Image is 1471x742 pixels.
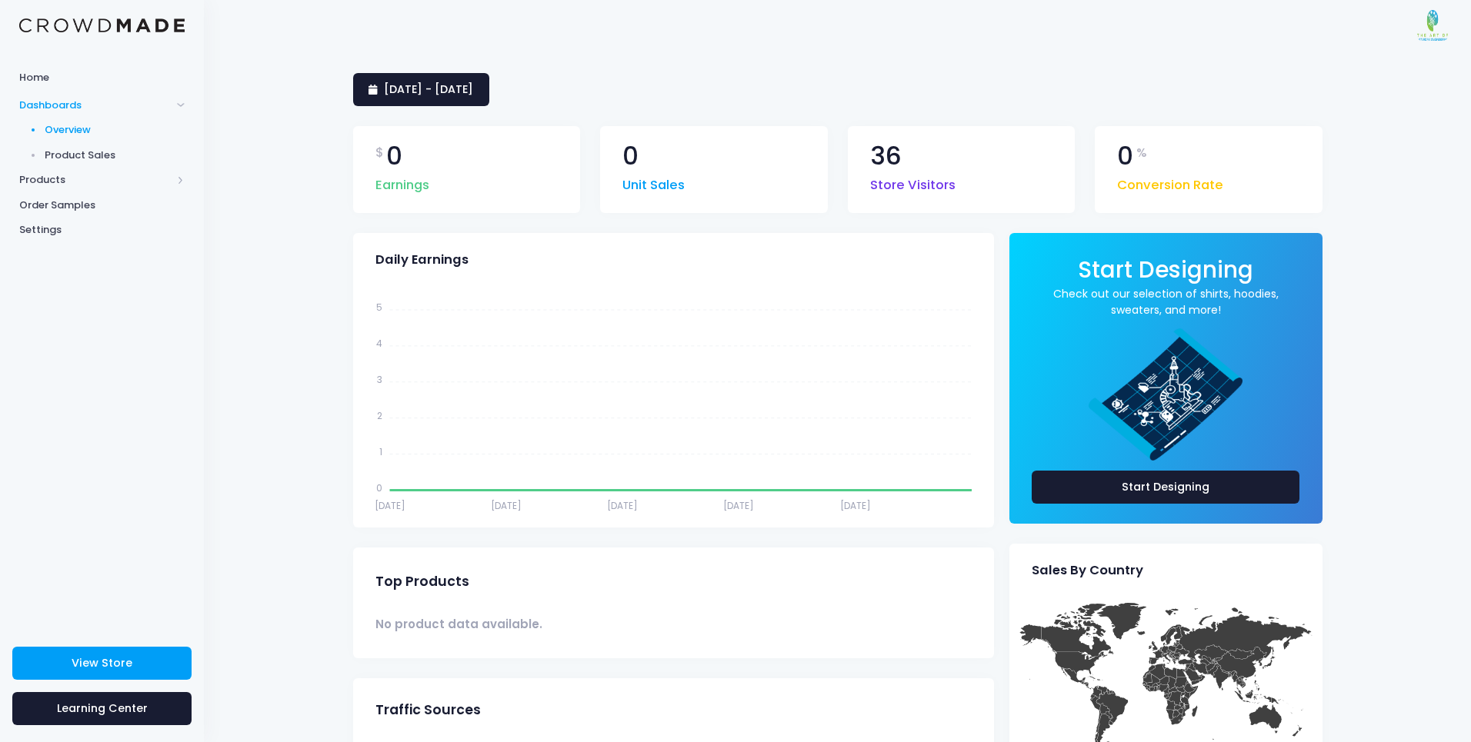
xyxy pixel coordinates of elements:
[1032,286,1300,318] a: Check out our selection of shirts, hoodies, sweaters, and more!
[19,18,185,33] img: Logo
[840,499,871,512] tspan: [DATE]
[375,301,382,314] tspan: 5
[1032,471,1300,504] a: Start Designing
[375,702,481,718] span: Traffic Sources
[19,172,172,188] span: Products
[622,168,685,195] span: Unit Sales
[19,70,185,85] span: Home
[57,700,148,716] span: Learning Center
[1136,144,1147,162] span: %
[375,574,469,590] span: Top Products
[1078,267,1253,281] a: Start Designing
[870,144,902,169] span: 36
[375,252,469,268] span: Daily Earnings
[45,122,185,138] span: Overview
[376,373,382,386] tspan: 3
[1117,144,1133,169] span: 0
[375,616,542,633] span: No product data available.
[72,655,132,670] span: View Store
[1417,10,1448,41] img: User
[375,481,382,494] tspan: 0
[353,73,489,106] a: [DATE] - [DATE]
[386,144,402,169] span: 0
[870,168,956,195] span: Store Visitors
[1117,168,1223,195] span: Conversion Rate
[45,148,185,163] span: Product Sales
[1032,563,1143,578] span: Sales By Country
[375,144,384,162] span: $
[19,198,185,213] span: Order Samples
[490,499,521,512] tspan: [DATE]
[607,499,638,512] tspan: [DATE]
[374,499,405,512] tspan: [DATE]
[622,144,639,169] span: 0
[12,692,192,725] a: Learning Center
[379,445,382,458] tspan: 1
[375,168,429,195] span: Earnings
[376,409,382,422] tspan: 2
[375,337,382,350] tspan: 4
[723,499,754,512] tspan: [DATE]
[384,82,473,97] span: [DATE] - [DATE]
[19,98,172,113] span: Dashboards
[1078,254,1253,285] span: Start Designing
[19,222,185,238] span: Settings
[12,647,192,680] a: View Store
